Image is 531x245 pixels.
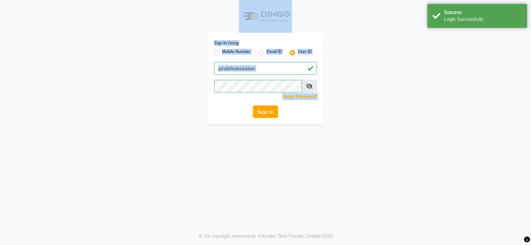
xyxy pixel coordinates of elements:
[253,105,278,118] button: Sign In
[222,49,251,57] label: Mobile Number
[214,62,317,75] input: Username
[239,7,292,26] img: logo1.svg
[298,49,312,57] label: User ID
[214,40,239,46] label: Sign In Using:
[444,16,522,23] div: Login Successfully.
[282,94,317,99] a: Forgot Password?
[444,9,522,16] div: Success
[214,80,302,92] input: Username
[266,49,282,57] label: Email ID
